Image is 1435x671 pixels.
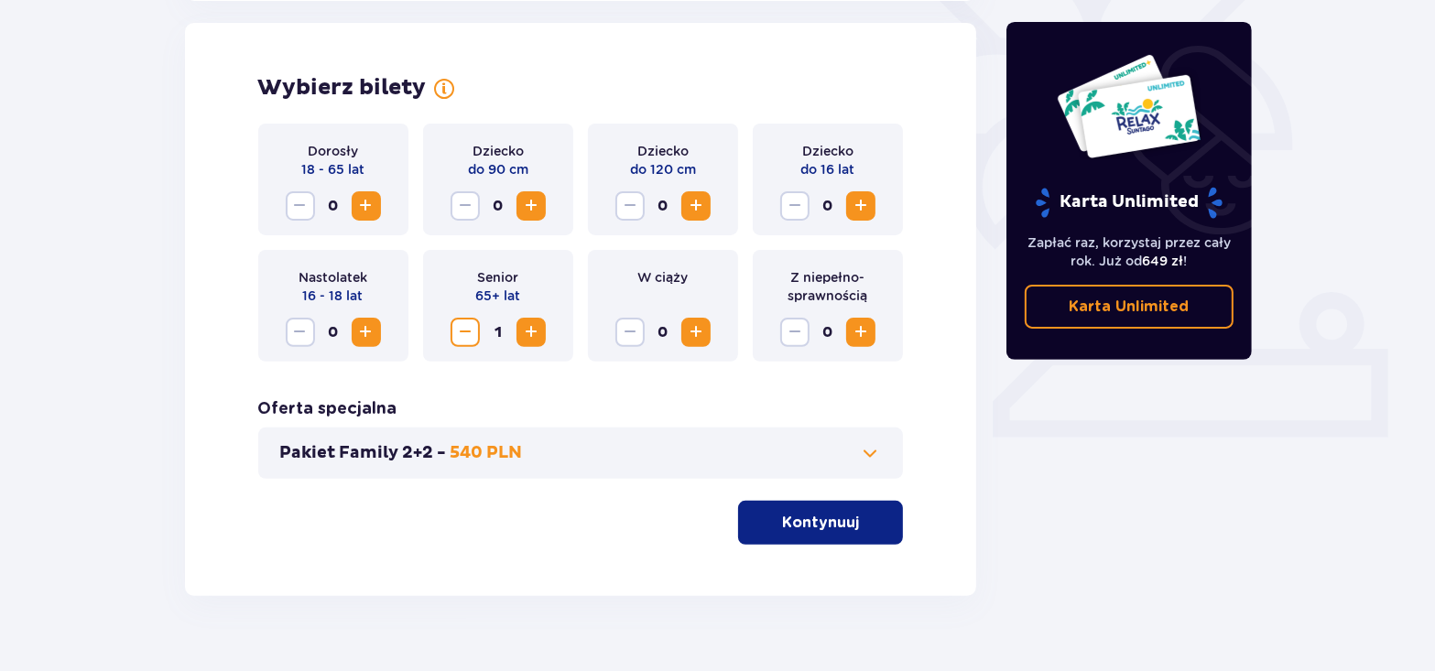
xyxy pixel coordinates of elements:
span: 0 [813,191,843,221]
h3: Oferta specjalna [258,398,397,420]
span: 649 zł [1142,254,1183,268]
p: Nastolatek [299,268,367,287]
button: Zwiększ [352,318,381,347]
p: 65+ lat [475,287,520,305]
p: Dziecko [637,142,689,160]
span: 0 [319,191,348,221]
a: Karta Unlimited [1025,285,1234,329]
p: Zapłać raz, korzystaj przez cały rok. Już od ! [1025,233,1234,270]
span: 0 [648,191,678,221]
span: 0 [319,318,348,347]
button: Zmniejsz [451,191,480,221]
p: Karta Unlimited [1069,297,1189,317]
span: 0 [484,191,513,221]
button: Zwiększ [681,191,711,221]
p: Karta Unlimited [1034,187,1224,219]
p: Z niepełno­sprawnością [767,268,888,305]
button: Zmniejsz [286,318,315,347]
p: W ciąży [637,268,688,287]
p: 540 PLN [451,442,523,464]
button: Zmniejsz [780,191,810,221]
p: Dziecko [802,142,853,160]
button: Zwiększ [846,318,875,347]
p: Kontynuuj [782,513,859,533]
button: Zmniejsz [615,318,645,347]
button: Zwiększ [352,191,381,221]
span: 0 [813,318,843,347]
button: Zwiększ [846,191,875,221]
button: Zwiększ [516,191,546,221]
button: Pakiet Family 2+2 -540 PLN [280,442,882,464]
p: 18 - 65 lat [301,160,364,179]
p: Dziecko [473,142,524,160]
p: do 120 cm [630,160,696,179]
button: Zwiększ [681,318,711,347]
p: Senior [477,268,518,287]
button: Zwiększ [516,318,546,347]
span: 1 [484,318,513,347]
p: Dorosły [308,142,358,160]
img: Dwie karty całoroczne do Suntago z napisem 'UNLIMITED RELAX', na białym tle z tropikalnymi liśćmi... [1056,53,1201,159]
p: 16 - 18 lat [303,287,364,305]
button: Zmniejsz [451,318,480,347]
h2: Wybierz bilety [258,74,427,102]
p: do 90 cm [468,160,528,179]
p: Pakiet Family 2+2 - [280,442,447,464]
span: 0 [648,318,678,347]
p: do 16 lat [800,160,854,179]
button: Kontynuuj [738,501,903,545]
button: Zmniejsz [286,191,315,221]
button: Zmniejsz [615,191,645,221]
button: Zmniejsz [780,318,810,347]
